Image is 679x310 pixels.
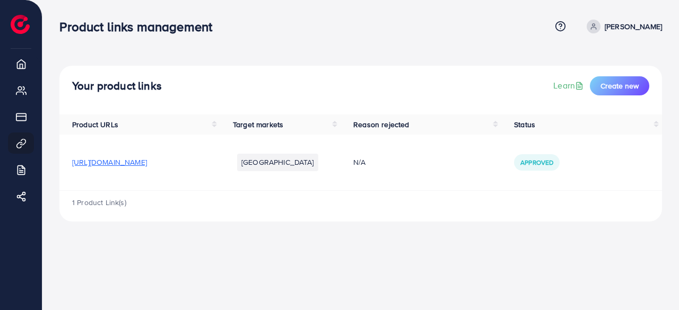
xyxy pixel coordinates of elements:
[605,20,662,33] p: [PERSON_NAME]
[590,76,649,95] button: Create new
[72,197,126,208] span: 1 Product Link(s)
[353,119,409,130] span: Reason rejected
[59,19,221,34] h3: Product links management
[582,20,662,33] a: [PERSON_NAME]
[72,157,147,167] span: [URL][DOMAIN_NAME]
[520,158,553,167] span: Approved
[353,157,365,167] span: N/A
[72,119,118,130] span: Product URLs
[553,79,586,92] a: Learn
[600,81,639,91] span: Create new
[237,154,318,171] li: [GEOGRAPHIC_DATA]
[233,119,283,130] span: Target markets
[72,79,162,93] h4: Your product links
[514,119,535,130] span: Status
[11,15,30,34] img: logo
